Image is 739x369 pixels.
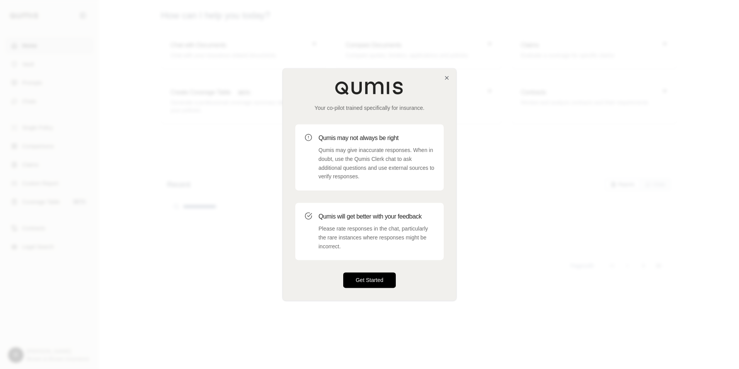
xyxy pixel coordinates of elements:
[295,104,444,112] p: Your co-pilot trained specifically for insurance.
[318,212,434,221] h3: Qumis will get better with your feedback
[335,81,404,95] img: Qumis Logo
[318,224,434,251] p: Please rate responses in the chat, particularly the rare instances where responses might be incor...
[318,133,434,143] h3: Qumis may not always be right
[343,273,396,288] button: Get Started
[318,146,434,181] p: Qumis may give inaccurate responses. When in doubt, use the Qumis Clerk chat to ask additional qu...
